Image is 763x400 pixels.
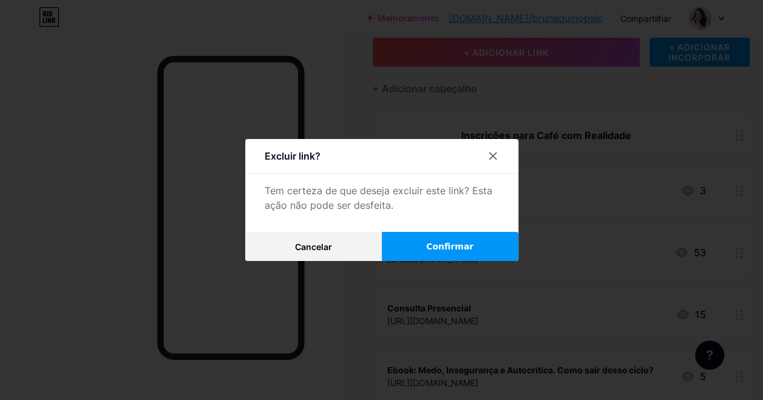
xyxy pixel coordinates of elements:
font: Cancelar [295,242,332,252]
button: Confirmar [382,232,518,261]
button: Cancelar [245,232,382,261]
span: Confirmar [426,240,473,253]
div: Excluir link? [265,149,320,163]
div: Tem certeza de que deseja excluir este link? Esta ação não pode ser desfeita. [265,183,499,212]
